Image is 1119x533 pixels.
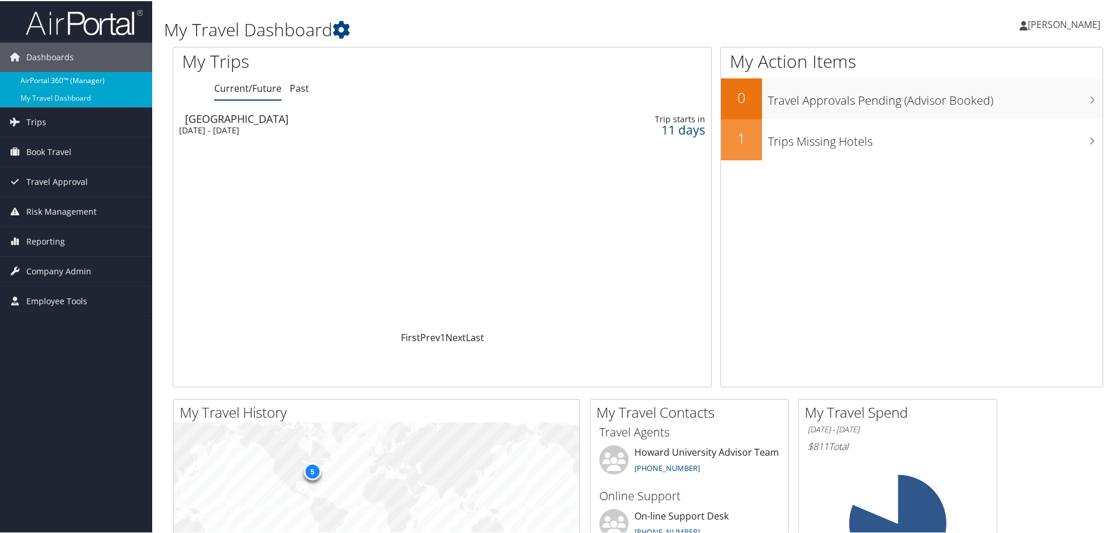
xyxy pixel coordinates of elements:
[179,124,520,135] div: [DATE] - [DATE]
[721,87,762,106] h2: 0
[590,123,706,134] div: 11 days
[26,106,46,136] span: Trips
[1028,17,1100,30] span: [PERSON_NAME]
[26,42,74,71] span: Dashboards
[466,330,484,343] a: Last
[808,439,829,452] span: $811
[596,401,788,421] h2: My Travel Contacts
[26,226,65,255] span: Reporting
[180,401,579,421] h2: My Travel History
[445,330,466,343] a: Next
[26,286,87,315] span: Employee Tools
[182,48,478,73] h1: My Trips
[26,256,91,285] span: Company Admin
[185,112,526,123] div: [GEOGRAPHIC_DATA]
[303,462,321,479] div: 5
[721,118,1103,159] a: 1Trips Missing Hotels
[26,8,143,35] img: airportal-logo.png
[26,166,88,195] span: Travel Approval
[593,444,785,482] li: Howard University Advisor Team
[721,128,762,147] h2: 1
[26,136,71,166] span: Book Travel
[420,330,440,343] a: Prev
[721,77,1103,118] a: 0Travel Approvals Pending (Advisor Booked)
[401,330,420,343] a: First
[590,113,706,123] div: Trip starts in
[1020,6,1112,41] a: [PERSON_NAME]
[634,462,700,472] a: [PHONE_NUMBER]
[768,126,1103,149] h3: Trips Missing Hotels
[808,423,988,434] h6: [DATE] - [DATE]
[768,85,1103,108] h3: Travel Approvals Pending (Advisor Booked)
[164,16,796,41] h1: My Travel Dashboard
[808,439,988,452] h6: Total
[805,401,997,421] h2: My Travel Spend
[26,196,97,225] span: Risk Management
[440,330,445,343] a: 1
[599,423,780,439] h3: Travel Agents
[290,81,309,94] a: Past
[599,487,780,503] h3: Online Support
[721,48,1103,73] h1: My Action Items
[214,81,282,94] a: Current/Future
